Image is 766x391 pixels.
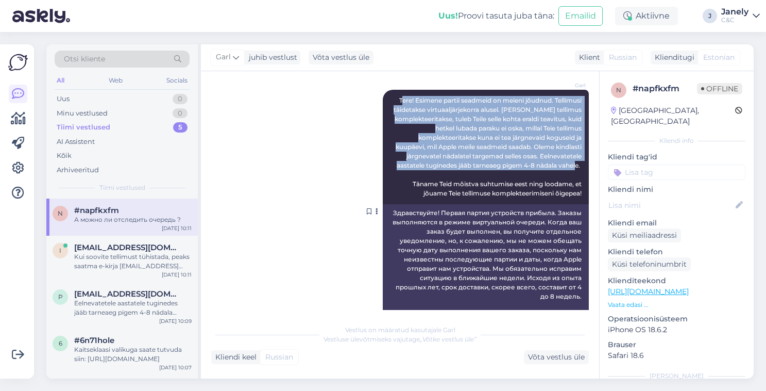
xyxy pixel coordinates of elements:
[99,183,145,192] span: Tiimi vestlused
[265,352,293,363] span: Russian
[608,165,745,180] input: Lisa tag
[64,54,105,64] span: Otsi kliente
[608,257,691,271] div: Küsi telefoninumbrit
[59,247,61,254] span: i
[608,184,745,195] p: Kliendi nimi
[608,229,681,242] div: Küsi meiliaadressi
[394,96,583,197] span: Tere! Esimene partii seadmeid on meieni jõudnud. Tellimusi täidetakse virtuaaljärjekorra alusel. ...
[633,83,697,95] div: # napfkxfm
[58,293,63,301] span: p
[608,275,745,286] p: Klienditeekond
[703,52,735,63] span: Estonian
[173,94,188,104] div: 0
[608,300,745,309] p: Vaata edasi ...
[547,82,586,89] span: Garl
[608,371,745,381] div: [PERSON_NAME]
[438,11,458,21] b: Uus!
[245,52,297,63] div: juhib vestlust
[164,74,190,87] div: Socials
[703,9,717,23] div: J
[616,86,621,94] span: n
[74,252,192,271] div: Kui soovite tellimust tühistada, peaks saatma e-kirja [EMAIL_ADDRESS][DOMAIN_NAME] koos tellimuse...
[173,108,188,119] div: 0
[524,350,589,364] div: Võta vestlus üle
[107,74,125,87] div: Web
[608,200,734,211] input: Lisa nimi
[608,287,689,296] a: [URL][DOMAIN_NAME]
[216,52,231,63] span: Garl
[651,52,694,63] div: Klienditugi
[74,336,114,345] span: #6n71hole
[309,51,373,64] div: Võta vestlus üle
[58,209,63,217] span: n
[608,339,745,350] p: Brauser
[57,165,99,175] div: Arhiveeritud
[74,299,192,317] div: Eelnevatetele aastatele tuginedes jääb tarneaeg pigem 4-8 nädala vahele.
[608,350,745,361] p: Safari 18.6
[162,224,192,232] div: [DATE] 10:11
[420,335,476,343] i: „Võtke vestlus üle”
[608,314,745,324] p: Operatsioonisüsteem
[697,83,742,94] span: Offline
[608,218,745,229] p: Kliendi email
[57,94,70,104] div: Uus
[8,53,28,72] img: Askly Logo
[74,206,119,215] span: #napfkxfm
[159,364,192,371] div: [DATE] 10:07
[57,108,108,119] div: Minu vestlused
[162,271,192,279] div: [DATE] 10:11
[57,137,95,147] div: AI Assistent
[721,8,748,16] div: Janely
[609,52,637,63] span: Russian
[74,289,181,299] span: priit.rauniste@gmail.com
[59,339,62,347] span: 6
[608,152,745,162] p: Kliendi tag'id
[575,52,600,63] div: Klient
[611,105,735,127] div: [GEOGRAPHIC_DATA], [GEOGRAPHIC_DATA]
[173,122,188,133] div: 5
[74,215,192,224] div: А можно ли отследить очередь ?
[345,326,455,334] span: Vestlus on määratud kasutajale Garl
[721,8,760,24] a: JanelyC&C
[608,136,745,145] div: Kliendi info
[74,345,192,364] div: Kaitseklaasi valikuga saate tutvuda siin: [URL][DOMAIN_NAME]
[211,352,257,363] div: Kliendi keel
[383,204,589,333] div: Здравствуйте! Первая партия устройств прибыла. Заказы выполняются в режиме виртуальной очереди. К...
[608,324,745,335] p: iPhone OS 18.6.2
[721,16,748,24] div: C&C
[324,335,476,343] span: Vestluse ülevõtmiseks vajutage
[57,151,72,161] div: Kõik
[558,6,603,26] button: Emailid
[159,317,192,325] div: [DATE] 10:09
[608,247,745,257] p: Kliendi telefon
[55,74,66,87] div: All
[438,10,554,22] div: Proovi tasuta juba täna:
[615,7,678,25] div: Aktiivne
[74,243,181,252] span: ichernetskii@gmail.com
[57,122,110,133] div: Tiimi vestlused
